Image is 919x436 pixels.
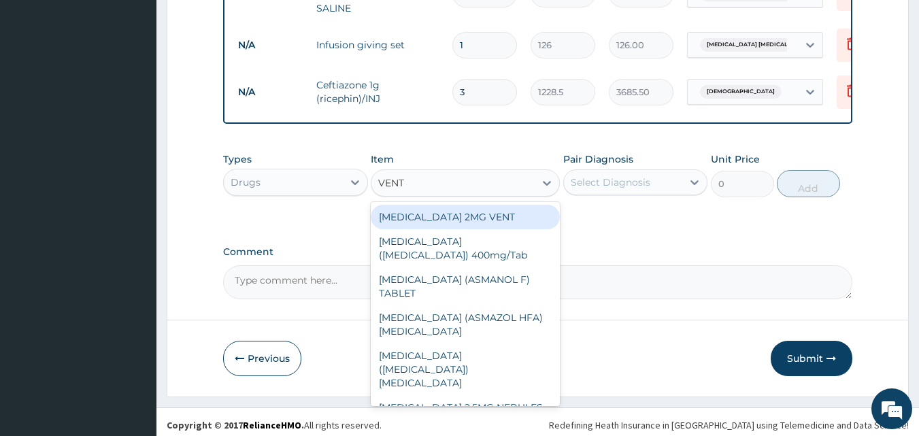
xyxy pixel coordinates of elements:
div: [MEDICAL_DATA] (ASMAZOL HFA) [MEDICAL_DATA] [371,305,560,343]
div: Minimize live chat window [223,7,256,39]
td: N/A [231,33,310,58]
label: Pair Diagnosis [563,152,633,166]
td: N/A [231,80,310,105]
button: Submit [771,341,852,376]
label: Unit Price [711,152,760,166]
td: Ceftiazone 1g (ricephin)/INJ [310,71,446,112]
div: Chat with us now [71,76,229,94]
label: Comment [223,246,853,258]
span: [MEDICAL_DATA] [MEDICAL_DATA] [700,38,816,52]
div: [MEDICAL_DATA] (ASMANOL F) TABLET [371,267,560,305]
div: [MEDICAL_DATA] 2MG VENT [371,205,560,229]
span: [DEMOGRAPHIC_DATA] [700,85,782,99]
label: Types [223,154,252,165]
div: Redefining Heath Insurance in [GEOGRAPHIC_DATA] using Telemedicine and Data Science! [549,418,909,432]
span: We're online! [79,131,188,269]
div: Drugs [231,175,261,189]
textarea: Type your message and hit 'Enter' [7,291,259,339]
div: Select Diagnosis [571,175,650,189]
strong: Copyright © 2017 . [167,419,304,431]
button: Previous [223,341,301,376]
div: [MEDICAL_DATA] 2.5MG NEBULES [371,395,560,420]
div: [MEDICAL_DATA]([MEDICAL_DATA]) 400mg/Tab [371,229,560,267]
td: Infusion giving set [310,31,446,58]
button: Add [777,170,840,197]
img: d_794563401_company_1708531726252_794563401 [25,68,55,102]
a: RelianceHMO [243,419,301,431]
div: [MEDICAL_DATA] ([MEDICAL_DATA]) [MEDICAL_DATA] [371,343,560,395]
label: Item [371,152,394,166]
